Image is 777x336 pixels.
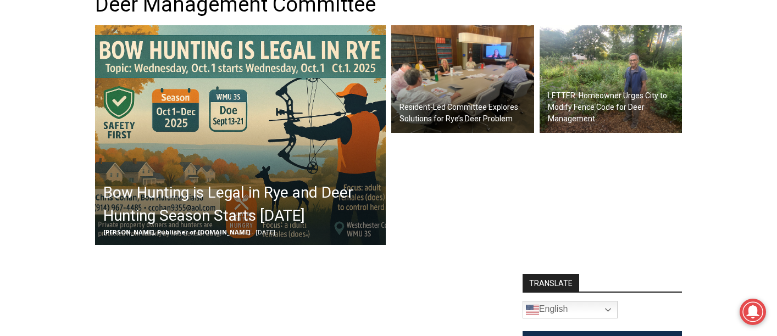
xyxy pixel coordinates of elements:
div: 6 [128,104,133,115]
span: [PERSON_NAME], Publisher of [DOMAIN_NAME] [103,228,250,236]
h2: LETTER: Homeowner Urges City to Modify Fence Code for Deer Management [548,90,680,125]
div: / [123,104,125,115]
img: (PHOTO: The City of Rye's Deer Management Committee at its first meeting on August 26, 2025.) [391,25,534,133]
span: [DATE] [256,228,275,236]
img: (PHOTO: Shankar Narayan in his native plant perennial garden on Manursing Way in Rye on Sunday, S... [540,25,682,133]
strong: TRANSLATE [523,274,579,292]
div: Two by Two Animal Haven & The Nature Company: The Wild World of Animals [115,31,153,101]
div: Apply Now <> summer and RHS senior internships available [277,1,519,107]
span: Intern @ [DOMAIN_NAME] [287,109,509,134]
a: LETTER: Homeowner Urges City to Modify Fence Code for Deer Management [540,25,682,133]
div: 6 [115,104,120,115]
a: [PERSON_NAME] Read Sanctuary Fall Fest: [DATE] [1,109,159,137]
a: Bow Hunting is Legal in Rye and Deer Hunting Season Starts [DATE] [PERSON_NAME], Publisher of [DO... [95,25,386,245]
span: - [252,228,254,236]
h4: [PERSON_NAME] Read Sanctuary Fall Fest: [DATE] [9,110,141,136]
img: en [526,303,539,316]
h2: Bow Hunting is Legal in Rye and Deer Hunting Season Starts [DATE] [103,181,383,227]
h2: Resident-Led Committee Explores Solutions for Rye’s Deer Problem [399,102,531,125]
a: English [523,301,618,318]
a: Resident-Led Committee Explores Solutions for Rye’s Deer Problem [391,25,534,133]
a: Intern @ [DOMAIN_NAME] [264,107,532,137]
img: (PHOTO: Bow hunting is legal in Rye. The deer hunting season starts October 1, 2025. Source: MyRy... [95,25,386,245]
